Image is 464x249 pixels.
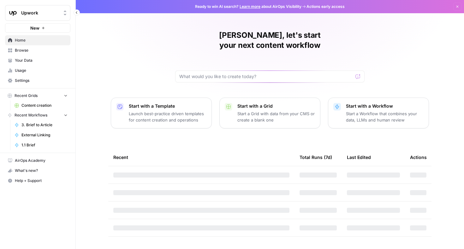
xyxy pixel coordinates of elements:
[240,4,260,9] a: Learn more
[113,149,289,166] div: Recent
[15,178,68,184] span: Help + Support
[12,100,70,110] a: Content creation
[306,4,345,9] span: Actions early access
[7,7,19,19] img: Upwork Logo
[12,140,70,150] a: 1.1 Brief
[5,176,70,186] button: Help + Support
[5,45,70,55] a: Browse
[15,78,68,83] span: Settings
[179,73,353,80] input: What would you like to create today?
[175,30,365,50] h1: [PERSON_NAME], let's start your next content workflow
[21,10,59,16] span: Upwork
[237,103,315,109] p: Start with a Grid
[129,103,206,109] p: Start with a Template
[5,110,70,120] button: Recent Workflows
[30,25,39,31] span: New
[195,4,301,9] span: Ready to win AI search? about AirOps Visibility
[21,103,68,108] span: Content creation
[346,110,424,123] p: Start a Workflow that combines your data, LLMs and human review
[15,112,47,118] span: Recent Workflows
[5,156,70,166] a: AirOps Academy
[219,98,320,128] button: Start with a GridStart a Grid with data from your CMS or create a blank one
[328,98,429,128] button: Start with a WorkflowStart a Workflow that combines your data, LLMs and human review
[15,48,68,53] span: Browse
[12,120,70,130] a: 3. Brief to Article
[5,5,70,21] button: Workspace: Upwork
[237,110,315,123] p: Start a Grid with data from your CMS or create a blank one
[5,166,70,176] button: What's new?
[347,149,371,166] div: Last Edited
[5,23,70,33] button: New
[15,37,68,43] span: Home
[21,132,68,138] span: External Linking
[15,93,38,99] span: Recent Grids
[129,110,206,123] p: Launch best-practice driven templates for content creation and operations
[15,58,68,63] span: Your Data
[21,142,68,148] span: 1.1 Brief
[21,122,68,128] span: 3. Brief to Article
[111,98,212,128] button: Start with a TemplateLaunch best-practice driven templates for content creation and operations
[300,149,332,166] div: Total Runs (7d)
[5,65,70,76] a: Usage
[5,35,70,45] a: Home
[346,103,424,109] p: Start with a Workflow
[12,130,70,140] a: External Linking
[410,149,427,166] div: Actions
[5,55,70,65] a: Your Data
[5,76,70,86] a: Settings
[15,68,68,73] span: Usage
[15,158,68,163] span: AirOps Academy
[5,91,70,100] button: Recent Grids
